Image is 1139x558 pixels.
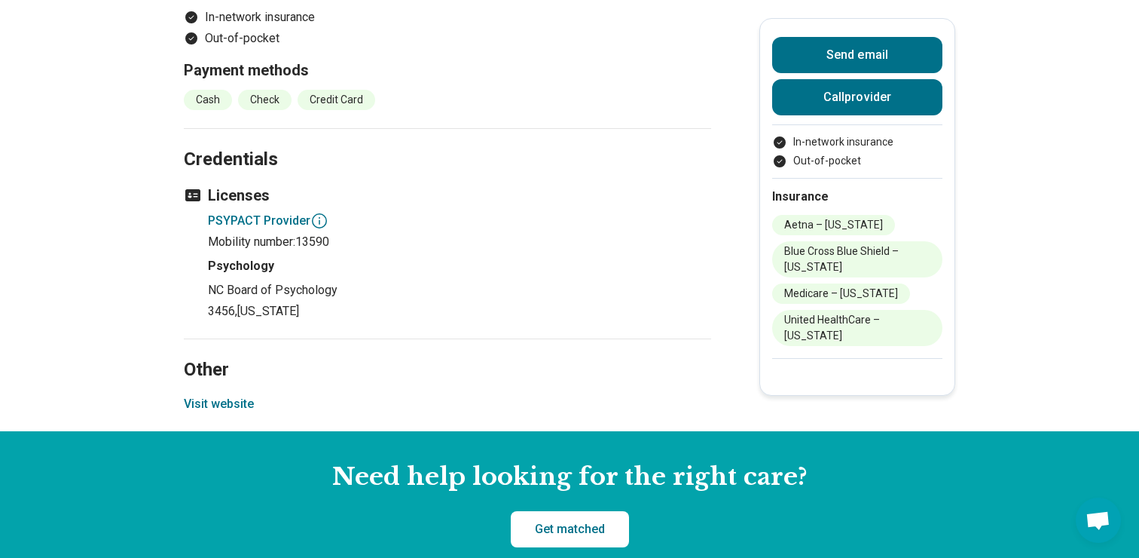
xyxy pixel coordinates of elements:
[238,90,292,110] li: Check
[208,281,711,299] p: NC Board of Psychology
[772,79,942,115] button: Callprovider
[184,111,711,173] h2: Credentials
[208,212,711,231] h4: PSYPACT Provider
[208,233,711,251] p: Mobility number: 13590
[184,395,254,413] button: Visit website
[772,134,942,169] ul: Payment options
[772,37,942,73] button: Send email
[184,90,232,110] li: Cash
[184,60,711,81] h3: Payment methods
[208,257,711,275] h4: Psychology
[1076,498,1121,543] div: Open chat
[772,134,942,150] li: In-network insurance
[772,310,942,346] li: United HealthCare – [US_STATE]
[772,215,895,235] li: Aetna – [US_STATE]
[12,461,1127,493] h2: Need help looking for the right care?
[772,241,942,277] li: Blue Cross Blue Shield – [US_STATE]
[235,304,299,318] span: , [US_STATE]
[184,29,711,48] li: Out-of-pocket
[772,153,942,169] li: Out-of-pocket
[772,284,910,304] li: Medicare – [US_STATE]
[208,302,711,320] p: 3456
[184,8,711,26] li: In-network insurance
[772,188,942,206] h2: Insurance
[511,511,629,547] a: Get matched
[298,90,375,110] li: Credit Card
[184,8,711,48] ul: Payment options
[184,321,711,383] h2: Other
[184,185,711,206] h3: Licenses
